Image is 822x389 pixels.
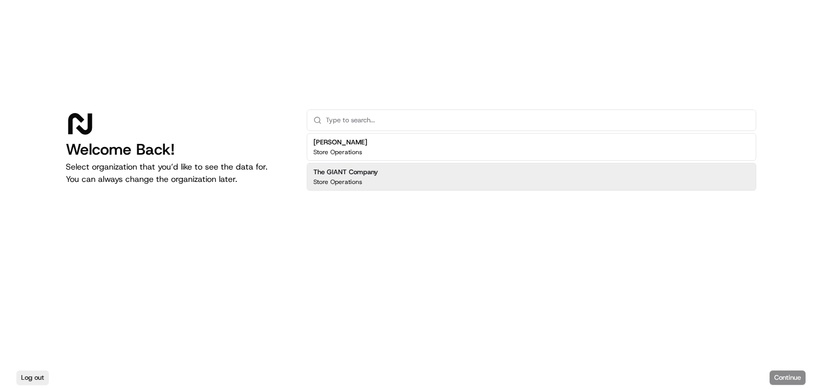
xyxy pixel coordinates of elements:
[313,148,362,156] p: Store Operations
[326,110,750,131] input: Type to search...
[66,161,290,186] p: Select organization that you’d like to see the data for. You can always change the organization l...
[16,371,49,385] button: Log out
[313,178,362,186] p: Store Operations
[66,140,290,159] h1: Welcome Back!
[307,131,756,193] div: Suggestions
[313,138,367,147] h2: [PERSON_NAME]
[313,168,378,177] h2: The GIANT Company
